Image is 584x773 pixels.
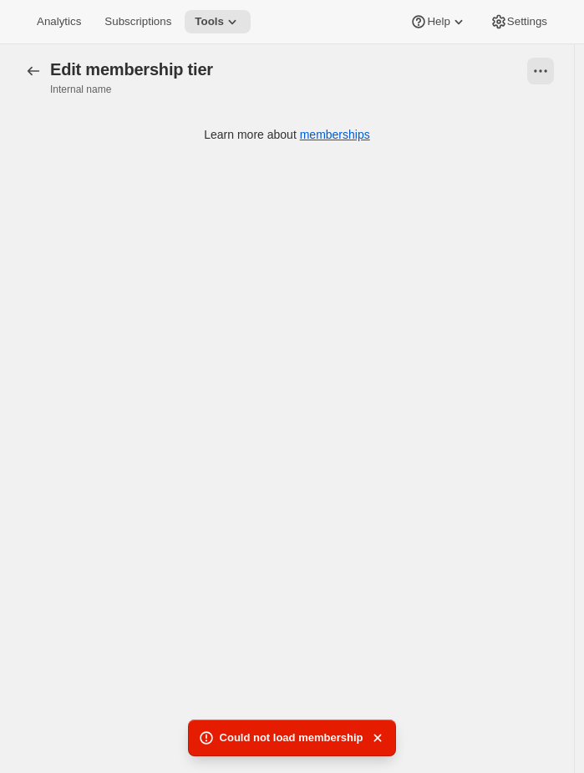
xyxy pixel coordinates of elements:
button: Help [400,10,476,33]
a: memberships [300,128,370,141]
span: Tools [195,15,224,28]
div: Edit membership tier [50,59,213,79]
p: Learn more about [204,126,369,143]
button: Memberships [20,58,47,84]
span: Settings [507,15,547,28]
p: Internal name [50,83,220,96]
span: Analytics [37,15,81,28]
span: Subscriptions [104,15,171,28]
button: Analytics [27,10,91,33]
button: Subscriptions [94,10,181,33]
button: View actions for [object Object] [527,58,554,84]
button: Settings [480,10,557,33]
button: Tools [185,10,251,33]
span: Could not load membership [220,730,363,746]
span: Help [427,15,449,28]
